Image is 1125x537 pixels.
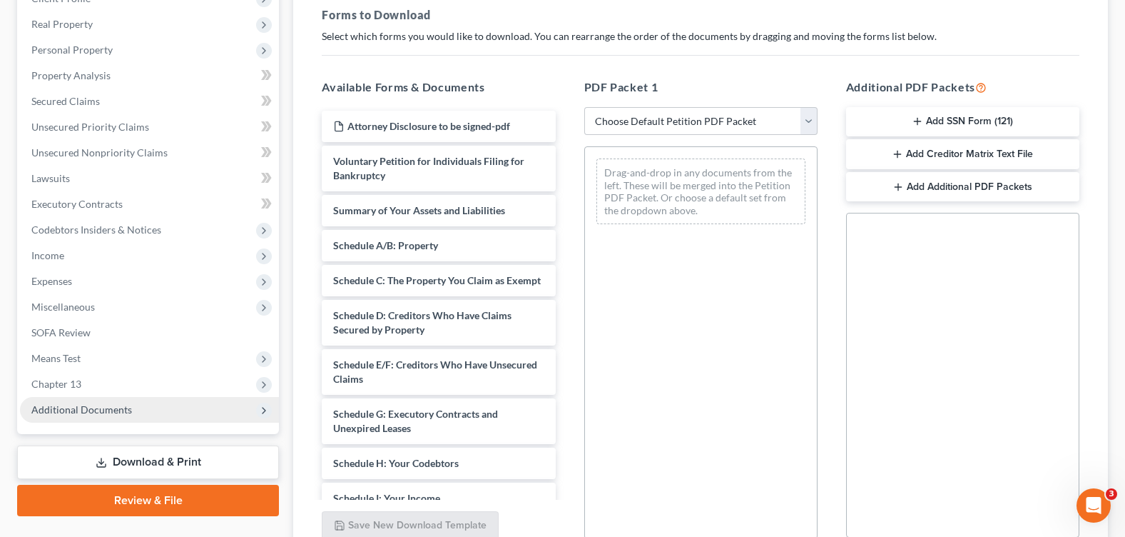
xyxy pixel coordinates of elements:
[17,485,279,516] a: Review & File
[322,29,1079,44] p: Select which forms you would like to download. You can rearrange the order of the documents by dr...
[322,79,555,96] h5: Available Forms & Documents
[596,159,805,224] div: Drag-and-drop in any documents from the left. These will be merged into the Petition PDF Packet. ...
[846,172,1079,202] button: Add Additional PDF Packets
[322,6,1079,24] h5: Forms to Download
[17,446,279,479] a: Download & Print
[333,239,438,251] span: Schedule A/B: Property
[333,309,511,336] span: Schedule D: Creditors Who Have Claims Secured by Property
[20,114,279,140] a: Unsecured Priority Claims
[846,79,1079,96] h5: Additional PDF Packets
[333,155,524,181] span: Voluntary Petition for Individuals Filing for Bankruptcy
[31,146,168,159] span: Unsecured Nonpriority Claims
[31,378,81,390] span: Chapter 13
[347,120,510,132] span: Attorney Disclosure to be signed-pdf
[1106,488,1117,500] span: 3
[846,107,1079,137] button: Add SSN Form (121)
[31,352,81,364] span: Means Test
[20,89,279,114] a: Secured Claims
[20,63,279,89] a: Property Analysis
[20,191,279,217] a: Executory Contracts
[31,224,161,236] span: Codebtors Insiders & Notices
[31,403,132,416] span: Additional Documents
[20,320,279,346] a: SOFA Review
[333,358,537,385] span: Schedule E/F: Creditors Who Have Unsecured Claims
[333,408,498,434] span: Schedule G: Executory Contracts and Unexpired Leases
[31,69,111,81] span: Property Analysis
[846,139,1079,169] button: Add Creditor Matrix Text File
[20,140,279,166] a: Unsecured Nonpriority Claims
[31,275,72,287] span: Expenses
[333,274,541,286] span: Schedule C: The Property You Claim as Exempt
[20,166,279,191] a: Lawsuits
[31,249,64,261] span: Income
[584,79,818,96] h5: PDF Packet 1
[31,198,123,210] span: Executory Contracts
[31,301,95,313] span: Miscellaneous
[333,457,459,469] span: Schedule H: Your Codebtors
[333,492,440,504] span: Schedule I: Your Income
[31,172,70,184] span: Lawsuits
[31,95,100,107] span: Secured Claims
[31,326,91,338] span: SOFA Review
[31,18,93,30] span: Real Property
[31,44,113,56] span: Personal Property
[1076,488,1111,523] iframe: Intercom live chat
[31,121,149,133] span: Unsecured Priority Claims
[333,204,505,216] span: Summary of Your Assets and Liabilities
